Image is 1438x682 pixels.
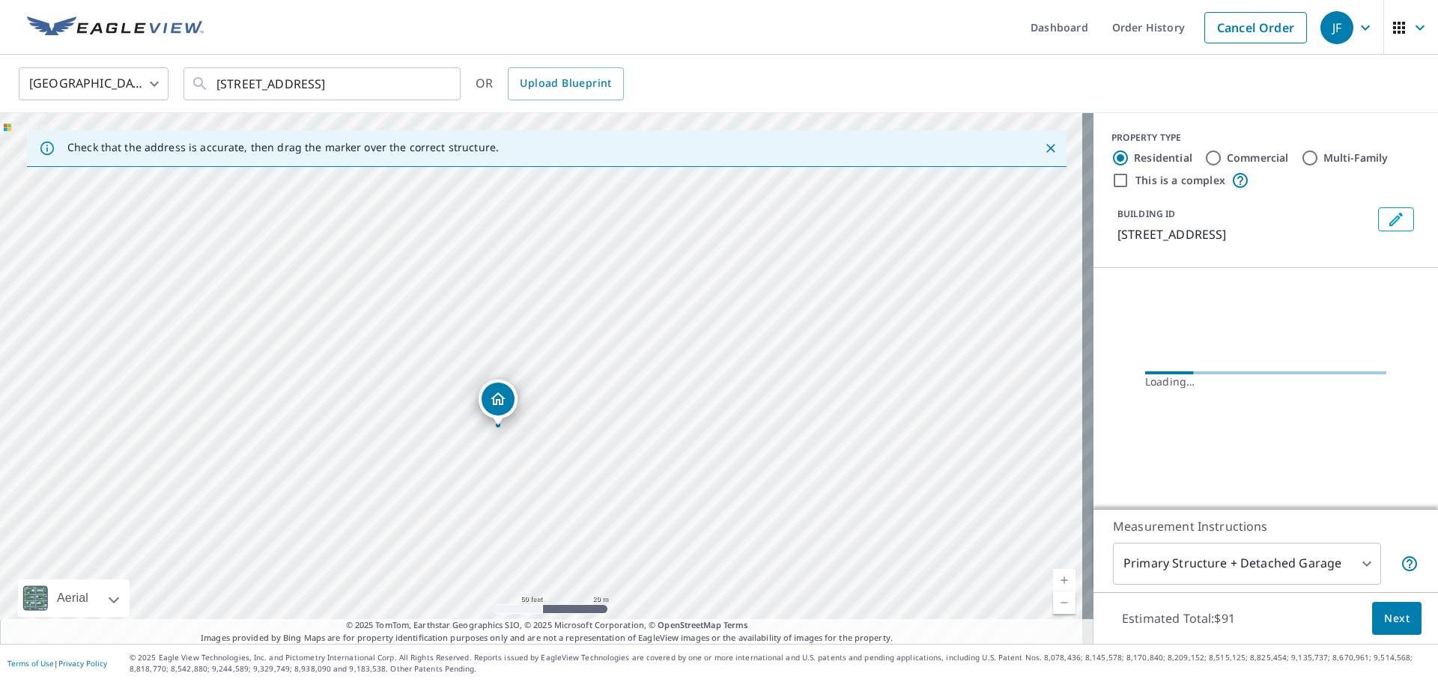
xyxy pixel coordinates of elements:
[19,63,169,105] div: [GEOGRAPHIC_DATA]
[1323,150,1389,165] label: Multi-Family
[18,579,130,617] div: Aerial
[479,380,518,426] div: Dropped pin, building 1, Residential property, 5817 Vine St Cincinnati, OH 45216
[1134,150,1192,165] label: Residential
[52,579,93,617] div: Aerial
[723,619,748,630] a: Terms
[1384,609,1410,628] span: Next
[1110,602,1247,635] p: Estimated Total: $91
[1372,602,1422,636] button: Next
[1378,207,1414,231] button: Edit building 1
[1117,207,1175,220] p: BUILDING ID
[1053,591,1076,614] a: Current Level 19, Zoom Out
[1113,543,1381,585] div: Primary Structure + Detached Garage
[7,658,54,669] a: Terms of Use
[1227,150,1289,165] label: Commercial
[1204,12,1307,43] a: Cancel Order
[520,74,611,93] span: Upload Blueprint
[216,63,430,105] input: Search by address or latitude-longitude
[1111,131,1420,144] div: PROPERTY TYPE
[58,658,107,669] a: Privacy Policy
[1320,11,1353,44] div: JF
[1113,517,1419,535] p: Measurement Instructions
[1401,555,1419,573] span: Your report will include the primary structure and a detached garage if one exists.
[476,67,624,100] div: OR
[1041,138,1061,158] button: Close
[27,16,204,39] img: EV Logo
[130,652,1431,675] p: © 2025 Eagle View Technologies, Inc. and Pictometry International Corp. All Rights Reserved. Repo...
[346,619,748,632] span: © 2025 TomTom, Earthstar Geographics SIO, © 2025 Microsoft Corporation, ©
[1117,225,1372,243] p: [STREET_ADDRESS]
[658,619,720,630] a: OpenStreetMap
[508,67,623,100] a: Upload Blueprint
[1053,569,1076,591] a: Current Level 19, Zoom In
[1135,173,1225,188] label: This is a complex
[1145,374,1386,389] div: Loading…
[7,659,107,668] p: |
[67,141,499,154] p: Check that the address is accurate, then drag the marker over the correct structure.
